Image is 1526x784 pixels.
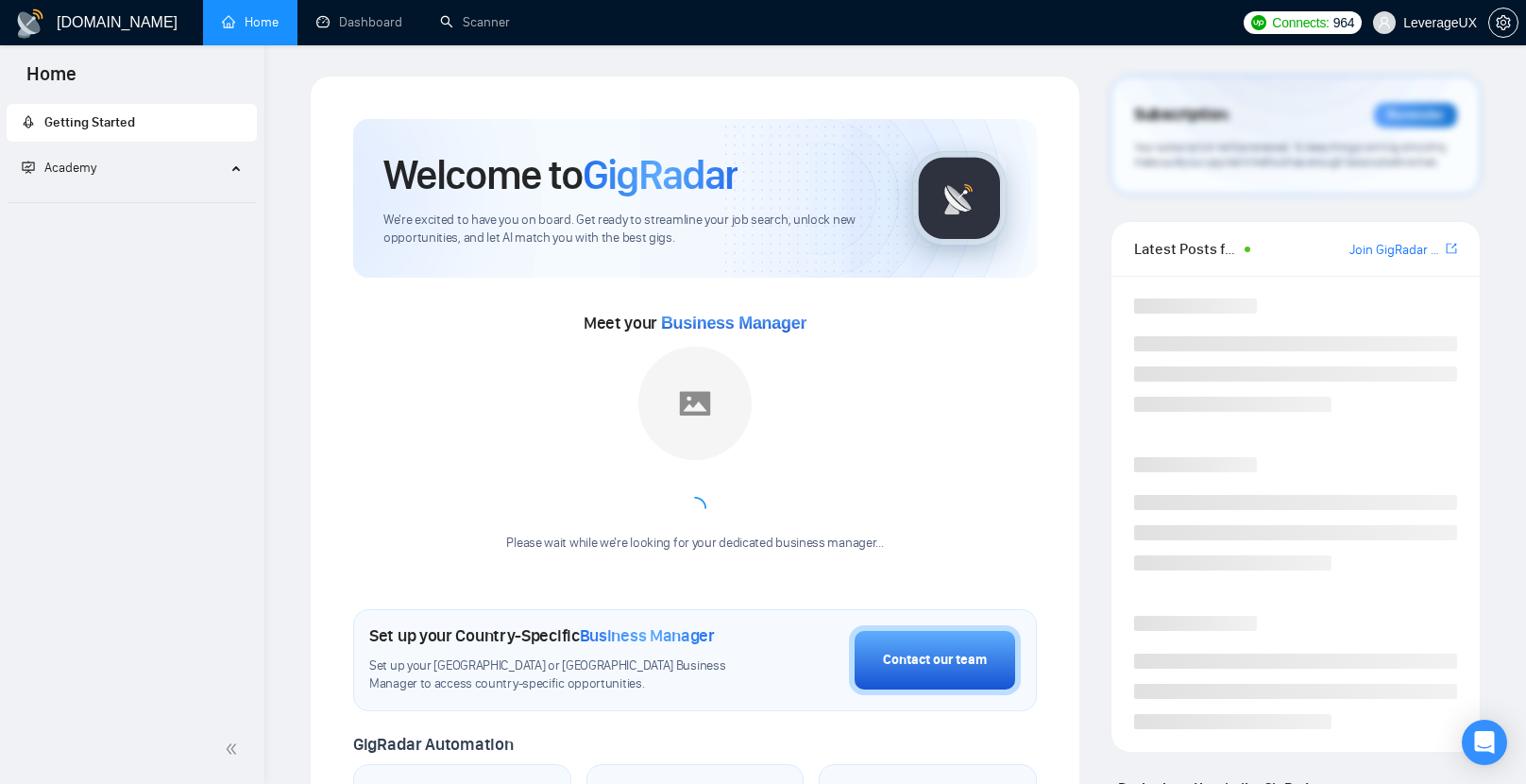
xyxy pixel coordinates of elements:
li: Getting Started [7,104,257,142]
a: Join GigRadar Slack Community [1349,240,1442,261]
span: Home [11,60,92,100]
li: Academy Homepage [7,195,257,207]
span: loading [684,497,706,520]
span: Set up your [GEOGRAPHIC_DATA] or [GEOGRAPHIC_DATA] Business Manager to access country-specific op... [369,657,755,693]
span: user [1378,16,1391,29]
span: Connects: [1272,12,1329,33]
span: 964 [1333,12,1354,33]
span: GigRadar [583,149,738,200]
span: Getting Started [44,114,135,130]
span: setting [1489,15,1518,30]
div: Reminder [1374,103,1457,128]
img: logo [15,9,45,39]
span: Subscription [1134,99,1228,131]
div: Please wait while we're looking for your dedicated business manager... [495,535,894,553]
a: searchScanner [440,14,510,30]
span: Meet your [584,313,806,333]
h1: Set up your Country-Specific [369,625,715,646]
a: homeHome [222,14,279,30]
span: fund-projection-screen [22,161,35,174]
span: Business Manager [661,314,806,332]
span: We're excited to have you on board. Get ready to streamline your job search, unlock new opportuni... [383,212,882,247]
span: Academy [22,160,96,176]
a: dashboardDashboard [316,14,402,30]
span: Academy [44,160,96,176]
button: setting [1488,8,1518,38]
span: double-left [225,740,244,758]
span: GigRadar Automation [353,734,513,755]
span: Your subscription will be renewed. To keep things running smoothly, make sure your payment method... [1134,140,1448,170]
button: Contact our team [849,625,1021,695]
span: Latest Posts from the GigRadar Community [1134,237,1239,261]
h1: Welcome to [383,149,738,200]
span: rocket [22,115,35,128]
a: setting [1488,15,1518,30]
div: Contact our team [883,650,987,671]
span: export [1446,241,1457,256]
span: Business Manager [580,625,715,646]
div: Open Intercom Messenger [1462,720,1507,765]
img: placeholder.png [638,347,752,460]
img: upwork-logo.png [1251,15,1266,30]
img: gigradar-logo.png [912,151,1007,246]
a: export [1446,240,1457,258]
